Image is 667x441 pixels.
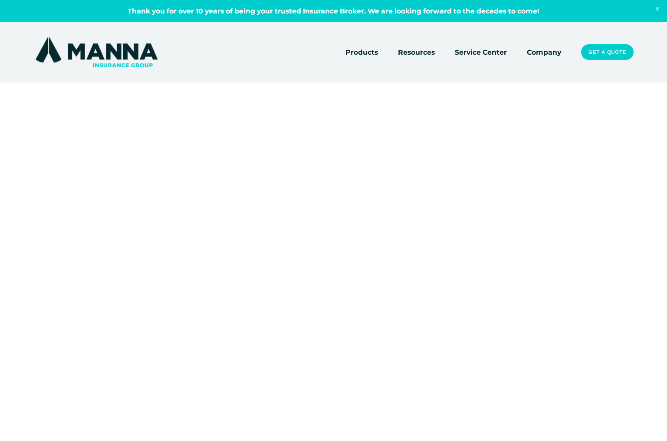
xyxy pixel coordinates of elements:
a: Service Center [455,46,507,59]
a: Get a Quote [581,44,634,60]
span: Products [345,47,378,58]
a: folder dropdown [398,46,435,59]
span: Resources [398,47,435,58]
a: folder dropdown [345,46,378,59]
a: Company [527,46,561,59]
img: Manna Insurance Group [33,35,160,69]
